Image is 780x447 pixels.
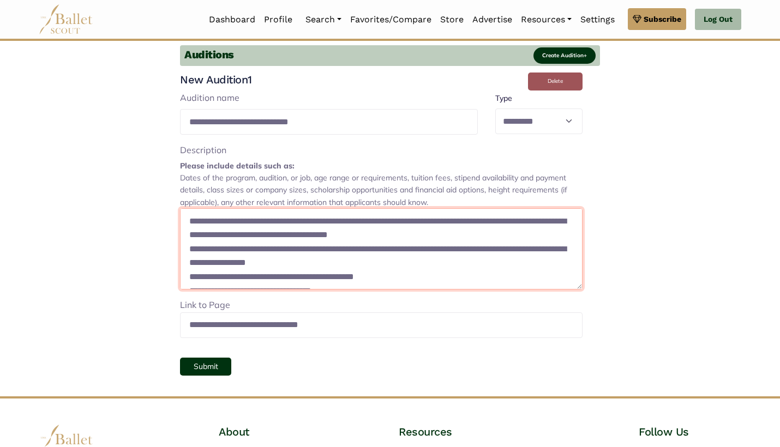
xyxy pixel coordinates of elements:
[180,143,226,158] label: Description
[468,8,517,31] a: Advertise
[205,8,260,31] a: Dashboard
[517,8,576,31] a: Resources
[576,8,619,31] a: Settings
[184,48,234,61] b: Auditions
[301,8,346,31] a: Search
[644,13,681,25] span: Subscribe
[528,73,583,90] button: Delete
[346,8,436,31] a: Favorites/Compare
[260,8,297,31] a: Profile
[695,9,741,31] a: Log Out
[248,73,252,86] span: 1
[180,91,239,105] label: Audition name
[436,8,468,31] a: Store
[495,92,512,104] label: Type
[219,425,321,439] h4: About
[180,172,583,208] span: Dates of the program, audition, or job, age range or requirements, tuition fees, stipend availabi...
[180,73,478,87] h4: New Audition
[533,47,596,64] button: Create Audition+
[628,8,686,30] a: Subscribe
[633,13,641,25] img: gem.svg
[180,298,230,312] label: Link to Page
[180,161,295,171] b: Please include details such as:
[180,358,231,376] button: Submit
[399,425,561,439] h4: Resources
[542,50,584,62] span: Create Audition
[639,425,741,439] h4: Follow Us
